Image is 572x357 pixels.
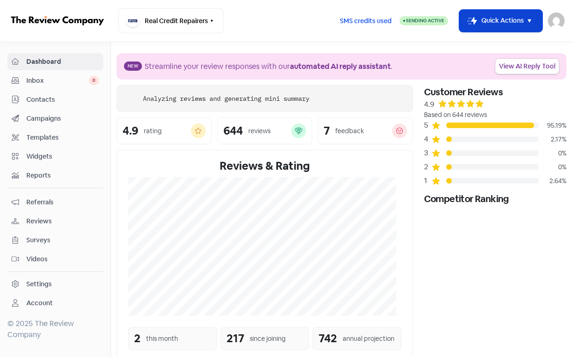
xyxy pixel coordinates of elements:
[7,251,103,268] a: Videos
[7,276,103,293] a: Settings
[290,62,391,71] b: automated AI reply assistant
[250,334,286,344] div: since joining
[548,12,565,29] img: User
[424,148,431,159] div: 3
[424,99,434,110] div: 4.9
[424,192,566,206] div: Competitor Ranking
[539,148,566,158] div: 0%
[26,279,52,289] div: Settings
[7,110,103,127] a: Campaigns
[332,15,400,25] a: SMS credits used
[424,120,431,131] div: 5
[144,126,162,136] div: rating
[26,114,99,123] span: Campaigns
[89,76,99,85] span: 0
[7,295,103,312] a: Account
[539,176,566,186] div: 2.64%
[7,318,103,340] div: © 2025 The Review Company
[539,135,566,144] div: 2.17%
[123,125,138,136] div: 4.9
[26,95,99,105] span: Contacts
[134,330,141,347] div: 2
[7,91,103,108] a: Contacts
[406,18,444,24] span: Sending Active
[26,171,99,180] span: Reports
[424,175,431,186] div: 1
[26,76,89,86] span: Inbox
[7,213,103,230] a: Reviews
[217,117,313,144] a: 644reviews
[319,330,337,347] div: 742
[539,162,566,172] div: 0%
[124,62,142,71] span: New
[340,16,392,26] span: SMS credits used
[7,72,103,89] a: Inbox 0
[459,10,542,32] button: Quick Actions
[424,110,566,120] div: Based on 644 reviews
[318,117,413,144] a: 7feedback
[26,133,99,142] span: Templates
[424,85,566,99] div: Customer Reviews
[7,129,103,146] a: Templates
[7,53,103,70] a: Dashboard
[223,125,243,136] div: 644
[539,121,566,130] div: 95.19%
[26,197,99,207] span: Referrals
[424,161,431,172] div: 2
[324,125,330,136] div: 7
[26,152,99,161] span: Widgets
[26,57,99,67] span: Dashboard
[400,15,448,26] a: Sending Active
[128,158,401,174] div: Reviews & Rating
[227,330,244,347] div: 217
[424,134,431,145] div: 4
[146,334,178,344] div: this month
[26,216,99,226] span: Reviews
[26,298,53,308] div: Account
[343,334,394,344] div: annual projection
[7,148,103,165] a: Widgets
[248,126,271,136] div: reviews
[7,194,103,211] a: Referrals
[26,254,99,264] span: Videos
[495,59,559,74] a: View AI Reply Tool
[145,61,393,72] div: Streamline your review responses with our .
[118,8,223,33] button: Real Credit Repairers
[335,126,364,136] div: feedback
[7,232,103,249] a: Surveys
[7,167,103,184] a: Reports
[26,235,99,245] span: Surveys
[117,117,212,144] a: 4.9rating
[143,94,309,104] div: Analyzing reviews and generating mini summary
